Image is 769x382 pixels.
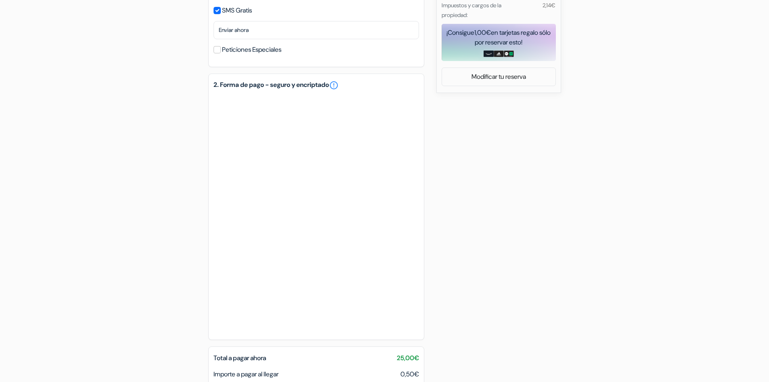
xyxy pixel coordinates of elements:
a: error_outline [329,80,339,90]
small: 2,14€ [543,2,555,9]
span: 25,00€ [397,353,419,363]
label: SMS Gratis [222,5,252,16]
span: 1,00€ [474,28,491,37]
a: Modificar tu reserva [442,69,555,84]
small: Impuestos y cargos de la propiedad: [442,2,501,19]
img: adidas-card.png [494,51,504,57]
iframe: Campo de entrada seguro para el pago [212,92,421,335]
h5: 2. Forma de pago - seguro y encriptado [214,80,419,90]
label: Peticiones Especiales [222,44,281,55]
span: Total a pagar ahora [214,354,266,362]
div: ¡Consigue en tarjetas regalo sólo por reservar esto! [442,28,556,47]
img: amazon-card-no-text.png [484,51,494,57]
span: Importe a pagar al llegar [214,370,279,378]
span: 0,50€ [400,369,419,379]
img: uber-uber-eats-card.png [504,51,514,57]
